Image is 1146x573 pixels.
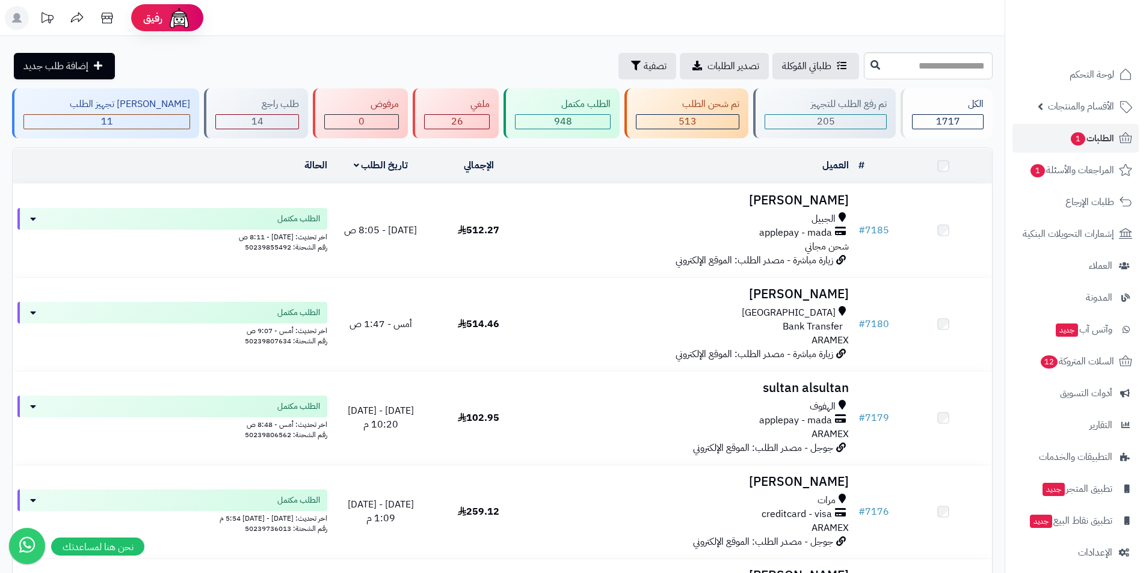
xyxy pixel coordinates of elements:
h3: [PERSON_NAME] [532,194,849,207]
span: 1 [1071,132,1085,146]
span: الطلب مكتمل [277,494,320,506]
div: 14 [216,115,298,129]
span: 11 [101,114,113,129]
a: طلباتي المُوكلة [772,53,859,79]
div: مرفوض [324,97,399,111]
span: 0 [359,114,365,129]
a: الحالة [304,158,327,173]
a: المدونة [1012,283,1139,312]
span: 514.46 [458,317,499,331]
span: [DATE] - [DATE] 10:20 م [348,403,414,432]
span: 1 [1030,164,1045,177]
a: الكل1717 [898,88,995,138]
span: رقم الشحنة: 50239736013 [245,523,327,534]
a: الطلب مكتمل 948 [501,88,622,138]
div: 948 [516,115,610,129]
a: تم شحن الطلب 513 [622,88,751,138]
span: رفيق [143,11,162,25]
span: 259.12 [458,504,499,519]
span: 26 [451,114,463,129]
span: 12 [1041,355,1058,369]
a: تصدير الطلبات [680,53,769,79]
span: رقم الشحنة: 50239807634 [245,336,327,346]
span: زيارة مباشرة - مصدر الطلب: الموقع الإلكتروني [676,253,833,268]
span: مرات [818,494,836,507]
div: [PERSON_NAME] تجهيز الطلب [23,97,190,111]
span: طلباتي المُوكلة [782,59,831,73]
span: 1717 [936,114,960,129]
a: إضافة طلب جديد [14,53,115,79]
span: Bank Transfer [783,320,843,334]
span: التقارير [1089,417,1112,434]
span: شحن مجاني [805,239,849,254]
span: المدونة [1086,289,1112,306]
a: تطبيق المتجرجديد [1012,474,1139,503]
a: التطبيقات والخدمات [1012,443,1139,471]
span: الهفوف [810,400,836,414]
div: الطلب مكتمل [515,97,611,111]
h3: sultan alsultan [532,381,849,395]
a: تم رفع الطلب للتجهيز 205 [751,88,898,138]
a: التقارير [1012,411,1139,440]
span: الأقسام والمنتجات [1048,98,1114,115]
div: اخر تحديث: أمس - 8:48 ص [17,417,327,430]
a: العميل [822,158,849,173]
a: #7185 [858,223,889,237]
span: [DATE] - [DATE] 1:09 م [348,497,414,526]
a: لوحة التحكم [1012,60,1139,89]
div: طلب راجع [215,97,299,111]
a: #7180 [858,317,889,331]
span: الطلبات [1070,130,1114,147]
span: المراجعات والأسئلة [1029,162,1114,179]
a: #7176 [858,504,889,519]
a: الطلبات1 [1012,124,1139,153]
span: طلبات الإرجاع [1065,194,1114,210]
span: applepay - mada [759,226,832,240]
span: السلات المتروكة [1040,353,1114,370]
span: الطلب مكتمل [277,213,320,225]
span: applepay - mada [759,414,832,427]
a: مرفوض 0 [310,88,410,138]
span: وآتس آب [1055,321,1112,338]
div: اخر تحديث: [DATE] - 8:11 ص [17,230,327,242]
span: ARAMEX [812,333,849,348]
span: رقم الشحنة: 50239806562 [245,429,327,440]
a: تحديثات المنصة [32,6,62,33]
span: ARAMEX [812,427,849,441]
a: #7179 [858,411,889,425]
span: الطلب مكتمل [277,400,320,412]
span: الجبيل [812,212,836,226]
h3: [PERSON_NAME] [532,287,849,301]
div: الكل [912,97,984,111]
span: creditcard - visa [762,507,832,521]
div: تم رفع الطلب للتجهيز [765,97,887,111]
span: لوحة التحكم [1070,66,1114,83]
div: 0 [325,115,398,129]
span: # [858,504,865,519]
span: # [858,317,865,331]
span: الإعدادات [1078,544,1112,561]
span: الطلب مكتمل [277,307,320,319]
span: إضافة طلب جديد [23,59,88,73]
span: # [858,223,865,237]
span: 513 [679,114,697,129]
span: جديد [1056,323,1078,337]
div: اخر تحديث: [DATE] - [DATE] 5:54 م [17,511,327,524]
span: [GEOGRAPHIC_DATA] [742,306,836,320]
div: 205 [765,115,886,129]
a: الإجمالي [464,158,494,173]
a: طلبات الإرجاع [1012,188,1139,216]
a: ملغي 26 [410,88,501,138]
span: التطبيقات والخدمات [1039,449,1112,465]
span: 205 [817,114,835,129]
span: أمس - 1:47 ص [350,317,412,331]
span: زيارة مباشرة - مصدر الطلب: الموقع الإلكتروني [676,347,833,361]
span: جديد [1030,515,1052,528]
span: 948 [554,114,572,129]
a: تاريخ الطلب [354,158,408,173]
a: # [858,158,864,173]
span: جوجل - مصدر الطلب: الموقع الإلكتروني [693,535,833,549]
span: العملاء [1089,257,1112,274]
span: تطبيق نقاط البيع [1029,512,1112,529]
span: تصدير الطلبات [707,59,759,73]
